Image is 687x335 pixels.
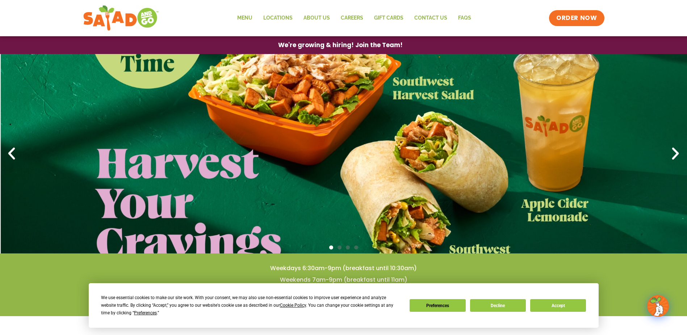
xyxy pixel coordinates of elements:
nav: Menu [232,10,477,26]
span: ORDER NOW [556,14,597,22]
a: GIFT CARDS [369,10,409,26]
button: Preferences [410,299,465,312]
h4: Weekends 7am-9pm (breakfast until 11am) [14,276,673,284]
span: Cookie Policy [280,303,306,308]
button: Accept [530,299,586,312]
div: We use essential cookies to make our site work. With your consent, we may also use non-essential ... [101,294,401,317]
button: Decline [470,299,526,312]
a: We're growing & hiring! Join the Team! [267,37,414,54]
a: Menu [232,10,258,26]
a: FAQs [453,10,477,26]
a: Locations [258,10,298,26]
span: Go to slide 4 [354,245,358,249]
a: Contact Us [409,10,453,26]
span: Preferences [134,310,157,315]
span: Go to slide 1 [329,245,333,249]
span: We're growing & hiring! Join the Team! [278,42,403,48]
a: About Us [298,10,335,26]
div: Cookie Consent Prompt [89,283,599,328]
img: new-SAG-logo-768×292 [83,4,159,33]
a: Careers [335,10,369,26]
a: ORDER NOW [549,10,604,26]
div: Previous slide [4,146,20,162]
h4: Weekdays 6:30am-9pm (breakfast until 10:30am) [14,264,673,272]
img: wpChatIcon [648,296,668,316]
span: Go to slide 2 [338,245,342,249]
span: Go to slide 3 [346,245,350,249]
div: Next slide [667,146,683,162]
